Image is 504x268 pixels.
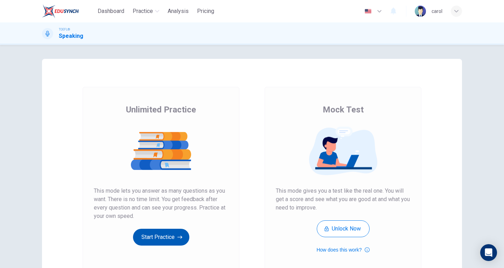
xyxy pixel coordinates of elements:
span: Mock Test [323,104,364,115]
button: Analysis [165,5,191,18]
span: Analysis [168,7,189,15]
a: EduSynch logo [42,4,95,18]
span: TOEFL® [59,27,70,32]
span: Practice [133,7,153,15]
button: Unlock Now [317,220,370,237]
h1: Speaking [59,32,83,40]
button: Dashboard [95,5,127,18]
div: Open Intercom Messenger [480,244,497,261]
span: This mode gives you a test like the real one. You will get a score and see what you are good at a... [276,187,410,212]
button: Start Practice [133,229,189,246]
button: How does this work? [316,246,369,254]
button: Practice [130,5,162,18]
span: Dashboard [98,7,124,15]
button: Pricing [194,5,217,18]
img: Profile picture [415,6,426,17]
div: carol [432,7,442,15]
img: en [364,9,372,14]
span: Unlimited Practice [126,104,196,115]
img: EduSynch logo [42,4,79,18]
span: This mode lets you answer as many questions as you want. There is no time limit. You get feedback... [94,187,228,220]
span: Pricing [197,7,214,15]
